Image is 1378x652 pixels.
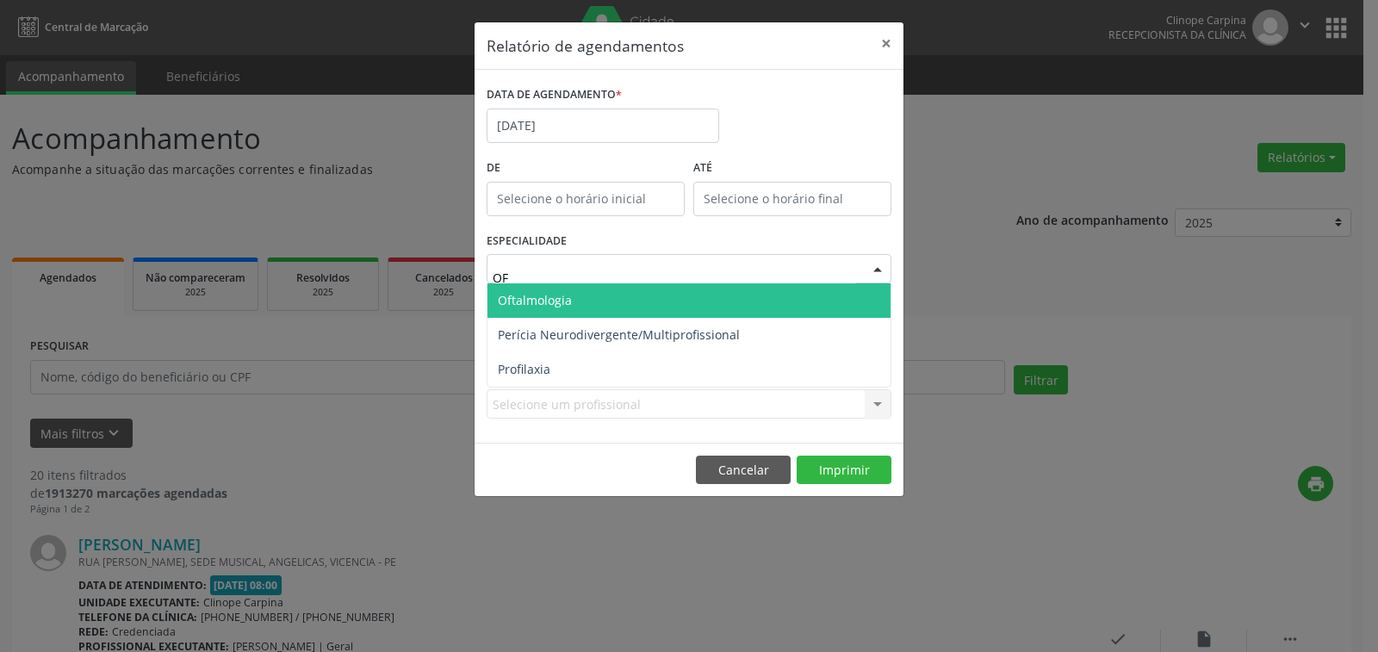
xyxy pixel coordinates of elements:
label: ATÉ [693,155,891,182]
input: Selecione o horário final [693,182,891,216]
input: Seleciona uma especialidade [493,260,856,295]
input: Selecione o horário inicial [487,182,685,216]
label: ESPECIALIDADE [487,228,567,255]
input: Selecione uma data ou intervalo [487,109,719,143]
label: De [487,155,685,182]
span: Oftalmologia [498,292,572,308]
button: Imprimir [797,456,891,485]
label: DATA DE AGENDAMENTO [487,82,622,109]
span: Profilaxia [498,361,550,377]
button: Cancelar [696,456,791,485]
span: Perícia Neurodivergente/Multiprofissional [498,326,740,343]
button: Close [869,22,903,65]
h5: Relatório de agendamentos [487,34,684,57]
